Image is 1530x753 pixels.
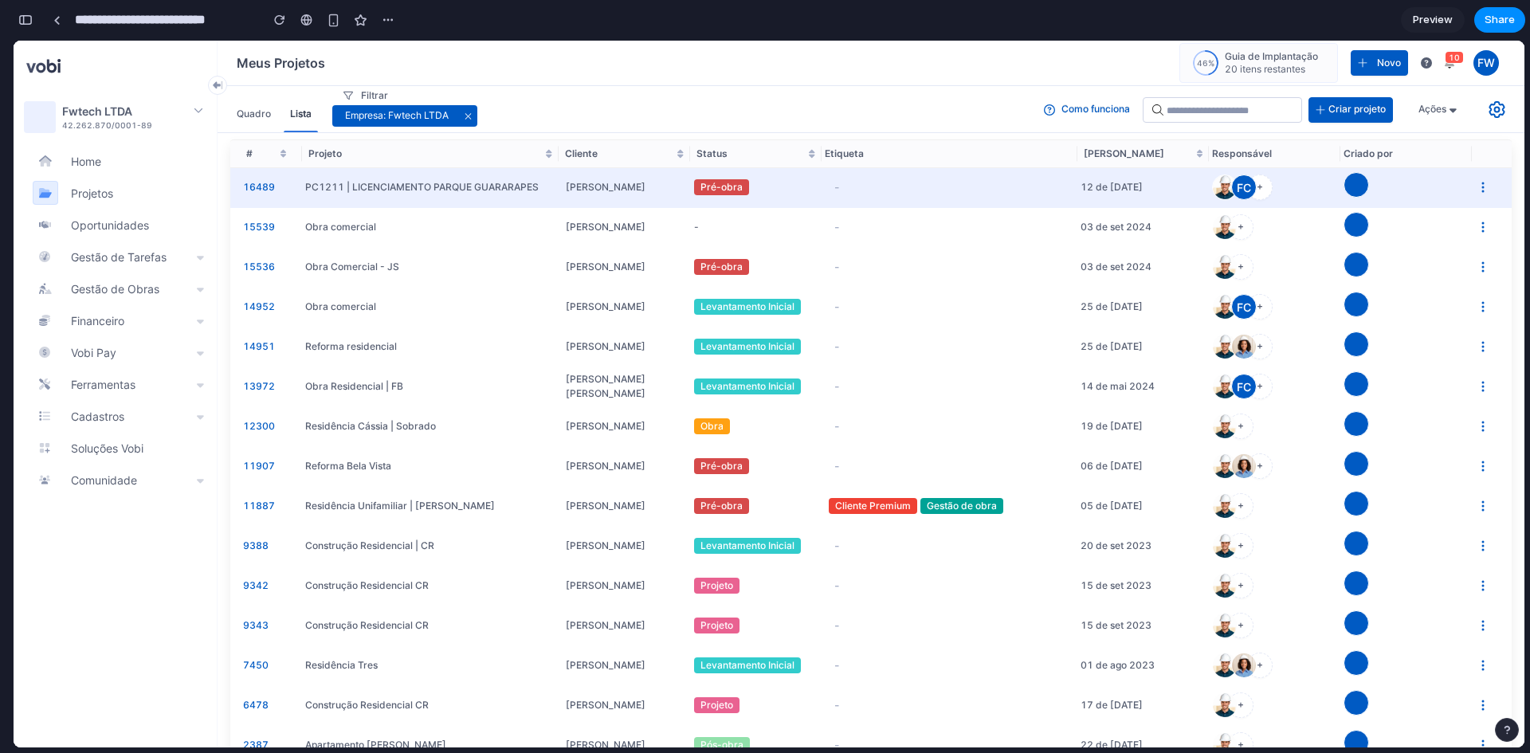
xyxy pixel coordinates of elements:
[229,260,261,272] span: 14952
[57,331,122,357] span: Ferramentas
[1214,572,1240,598] button: +
[548,175,673,198] div: [PERSON_NAME]
[57,172,135,198] span: Oportunidades
[548,327,673,364] div: [PERSON_NAME] [PERSON_NAME]
[1435,12,1441,22] span: 1
[57,108,88,134] span: Home
[49,62,119,79] p: Fwtech LTDA
[1214,214,1240,239] button: +
[292,179,542,194] div: Obra comercial
[277,66,298,81] div: Lista
[1214,453,1240,478] button: +
[548,653,673,676] div: [PERSON_NAME]
[1199,175,1223,198] img: Ccomocelularnamaoecapacetebranco.jpg
[1195,99,1327,127] th: Responsável
[681,139,736,155] span: Pré-obra
[292,498,542,512] div: Construção Residencial | CR
[1234,333,1259,359] button: +
[1067,300,1129,312] span: 25 de [DATE]
[681,378,716,394] span: Obra
[229,499,255,511] span: 9388
[548,574,673,596] div: [PERSON_NAME]
[1067,419,1129,431] span: 06 de [DATE]
[57,363,111,389] span: Cadastros
[1432,11,1450,22] sup: 10
[681,298,787,314] span: Levantamento Inicial
[1199,493,1223,517] img: Ccomocelularnamaoecapacetebranco.jpg
[233,106,267,120] span: #
[347,48,375,63] span: Filtrar
[681,338,787,354] span: Levantamento Inicial
[292,378,542,393] div: Residência Cássia | Sobrado
[229,180,261,192] span: 15539
[1224,497,1230,512] span: +
[1214,652,1240,677] button: +
[229,658,255,670] span: 6478
[548,295,673,317] div: [PERSON_NAME]
[907,457,990,473] span: Gestão de obra
[1067,220,1138,232] span: 03 de set 2024
[681,457,736,473] span: Pré-obra
[1405,61,1433,76] span: Ações
[1199,135,1223,159] img: Ccomocelularnamaoecapacetebranco.jpg
[1234,612,1259,637] button: +
[1485,12,1515,28] span: Share
[1214,492,1240,518] button: +
[1067,459,1129,471] span: 05 de [DATE]
[292,618,542,632] div: Residência Tres
[57,427,124,453] span: Comunidade
[1234,293,1259,319] button: +
[1224,457,1230,473] span: +
[1337,10,1395,35] button: Novo
[681,179,685,194] span: -
[548,534,673,556] div: [PERSON_NAME]
[808,99,1065,127] th: Etiqueta
[292,538,542,552] div: Construção Residencial CR
[1199,214,1223,238] img: Ccomocelularnamaoecapacetebranco.jpg
[1067,379,1129,391] span: 19 de [DATE]
[1211,22,1304,35] p: 20 itens restantes
[1243,258,1249,273] span: +
[292,578,542,592] div: Construção Residencial CR
[1223,339,1238,353] span: FC
[681,537,726,553] span: Projeto
[229,618,255,630] span: 7450
[681,657,726,673] span: Projeto
[1224,178,1230,194] span: +
[292,299,542,313] div: Reforma residencial
[319,65,464,86] div: Empresa: Fwtech LTDA
[1214,532,1240,558] button: +
[681,258,787,274] span: Levantamento Inicial
[1214,174,1240,199] button: +
[1024,57,1123,82] button: Como funciona
[229,539,255,551] span: 9342
[1199,334,1223,358] img: Ccomocelularnamaoecapacetebranco.jpg
[1199,414,1223,437] img: Ccomocelularnamaoecapacetebranco.jpg
[548,494,673,516] div: [PERSON_NAME]
[1067,499,1138,511] span: 20 de set 2023
[1243,139,1249,154] span: +
[229,578,255,590] span: 9343
[681,696,736,712] span: Pós-obra
[1234,413,1259,438] button: +
[57,395,130,421] span: Soluções Vobi
[1315,61,1372,76] span: Criar projeto
[1211,10,1304,22] p: Guia de Implantação
[1460,10,1485,35] button: FW
[292,657,542,672] div: Construção Residencial CR
[1295,57,1379,82] button: Criar projeto
[1392,57,1456,82] button: Ações
[1234,253,1259,279] button: +
[548,135,673,158] div: [PERSON_NAME]
[57,140,100,166] span: Projetos
[292,219,542,233] div: Obra Comercial - JS
[1243,298,1249,313] span: +
[1067,180,1138,192] span: 03 de set 2024
[551,106,658,120] span: Cliente
[57,204,153,229] span: Gestão de Tarefas
[548,454,673,477] div: [PERSON_NAME]
[681,577,726,593] span: Projeto
[548,375,673,397] div: [PERSON_NAME]
[1218,613,1242,637] img: Cecamisadebotaoazulsorrindo77368.jpg
[1199,254,1223,278] img: Ccomocelularnamaoecapacetebranco.jpg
